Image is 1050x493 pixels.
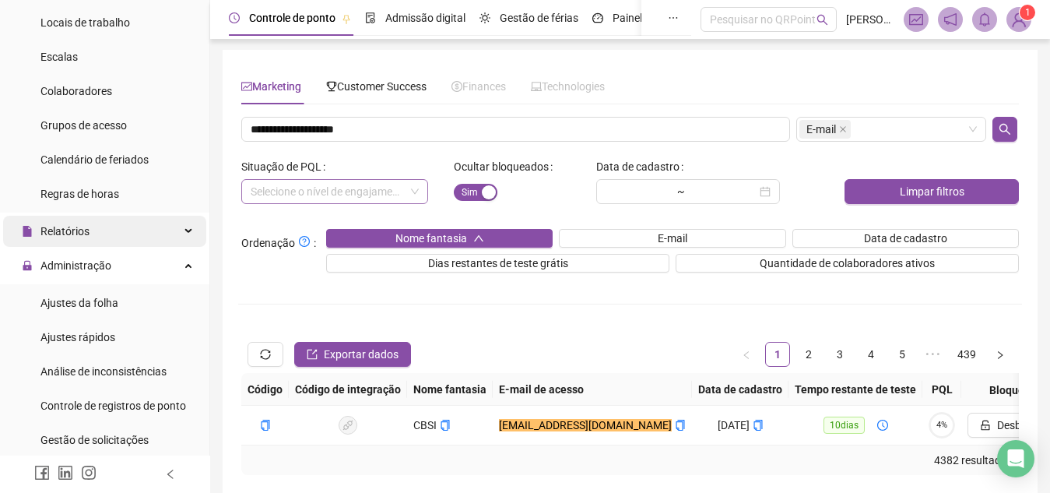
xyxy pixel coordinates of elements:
[342,14,351,23] span: pushpin
[22,226,33,237] span: file
[326,81,337,92] span: trophy
[845,179,1019,204] button: Limpar filtros
[668,12,679,23] span: ellipsis
[859,342,883,367] li: 4
[816,14,828,26] span: search
[980,420,991,431] span: unlock
[559,229,785,248] button: E-mail
[493,373,692,406] th: E-mail de acesso
[40,153,149,166] span: Calendário de feriados
[788,373,922,406] th: Tempo restante de teste
[753,420,764,431] span: copy
[248,342,283,367] button: sync
[326,229,553,248] button: Nome fantasiaup
[676,254,1019,273] button: Quantidade de colaboradores ativos
[864,230,947,247] span: Data de cadastro
[734,342,759,367] button: left
[909,12,923,26] span: fund
[248,452,1013,469] div: 4382 resultados
[796,342,821,367] li: 2
[742,350,751,360] span: left
[988,342,1013,367] button: right
[40,51,78,63] span: Escalas
[326,254,669,273] button: Dias restantes de teste grátis
[479,12,490,23] span: sun
[440,420,451,431] span: copy
[613,12,673,24] span: Painel do DP
[877,420,888,431] span: clock-circle
[999,123,1011,136] span: search
[766,343,789,366] a: 1
[499,419,672,431] mark: [EMAIL_ADDRESS][DOMAIN_NAME]
[765,342,790,367] li: 1
[260,417,271,434] button: copiar
[241,154,332,179] label: Situação de PQL
[40,188,119,200] span: Regras de horas
[692,373,788,406] th: Data de cadastro
[952,342,982,367] li: 439
[753,417,764,434] button: copiar
[797,343,820,366] a: 2
[40,331,115,343] span: Ajustes rápidos
[799,120,851,139] span: E-mail
[40,119,127,132] span: Grupos de acesso
[81,465,97,481] span: instagram
[289,373,407,406] th: Código de integração
[592,12,603,23] span: dashboard
[811,413,901,438] button: 10diasclock-circle
[260,420,271,431] span: copy
[828,343,852,366] a: 3
[241,373,289,406] th: Código
[531,81,542,92] span: laptop
[40,365,167,378] span: Análise de inconsistências
[978,12,992,26] span: bell
[929,421,955,429] span: 4%
[229,12,240,23] span: clock-circle
[988,342,1013,367] li: Próxima página
[440,417,451,434] button: copiar
[249,12,335,24] span: Controle de ponto
[40,297,118,309] span: Ajustes da folha
[451,80,506,93] span: Finances
[324,346,399,363] span: Exportar dados
[1020,5,1035,20] sup: Atualize o seu contato no menu Meus Dados
[1025,7,1031,18] span: 1
[943,12,957,26] span: notification
[890,343,914,366] a: 5
[40,400,186,412] span: Controle de registros de ponto
[241,81,252,92] span: fund
[846,11,894,28] span: [PERSON_NAME]
[827,342,852,367] li: 3
[295,232,314,251] button: Ordenação:
[671,186,691,197] div: ~
[922,373,961,406] th: PQL
[734,342,759,367] li: Página anterior
[40,434,149,446] span: Gestão de solicitações
[1007,8,1031,31] img: 91704
[58,465,73,481] span: linkedin
[500,12,578,24] span: Gestão de férias
[760,255,935,272] span: Quantidade de colaboradores ativos
[839,125,847,133] span: close
[241,80,301,93] span: Marketing
[428,255,568,272] span: Dias restantes de teste grátis
[454,154,559,179] label: Ocultar bloqueados
[241,232,316,252] span: Ordenação :
[413,419,437,431] span: CBSI
[307,349,318,360] span: export
[718,419,764,431] span: [DATE]
[365,12,376,23] span: file-done
[823,417,865,434] span: 10 dias
[40,85,112,97] span: Colaboradores
[675,417,686,434] button: copiar
[675,420,686,431] span: copy
[859,343,883,366] a: 4
[299,236,310,247] span: question-circle
[996,350,1005,360] span: right
[165,469,176,480] span: left
[997,440,1034,477] div: Open Intercom Messenger
[596,154,690,179] label: Data de cadastro
[531,80,605,93] span: Technologies
[658,230,687,247] span: E-mail
[385,12,465,24] span: Admissão digital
